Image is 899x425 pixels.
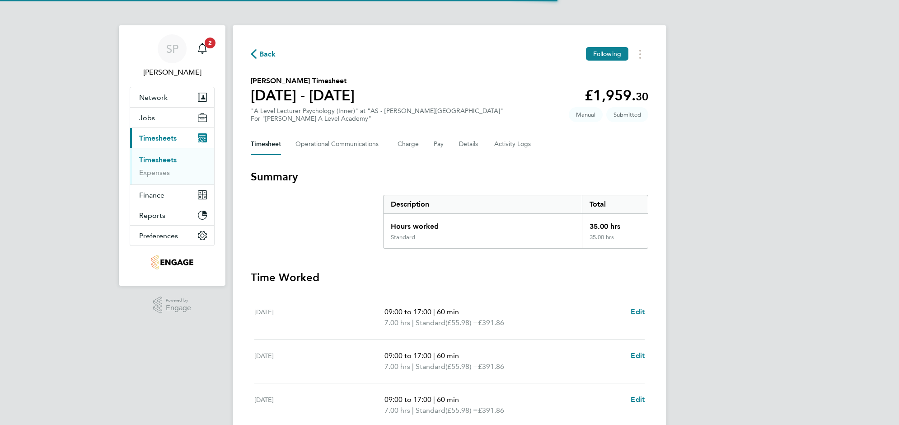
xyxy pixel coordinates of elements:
span: 09:00 to 17:00 [384,395,431,404]
button: Details [459,133,480,155]
span: Reports [139,211,165,220]
a: Timesheets [139,156,177,164]
span: Network [139,93,168,102]
button: Reports [130,205,214,225]
span: | [433,395,435,404]
span: £391.86 [478,406,504,415]
a: Edit [631,350,645,361]
span: | [412,362,414,371]
h3: Summary [251,170,648,184]
span: Edit [631,307,645,316]
span: | [412,406,414,415]
a: Go to home page [130,255,215,269]
span: (£55.98) = [445,362,478,371]
button: Operational Communications [295,133,383,155]
div: Timesheets [130,148,214,184]
span: Sophie Perry [130,67,215,78]
span: £391.86 [478,318,504,327]
button: Charge [398,133,419,155]
div: [DATE] [254,394,384,416]
span: Standard [416,405,445,416]
button: Timesheets [130,128,214,148]
a: Edit [631,307,645,317]
h2: [PERSON_NAME] Timesheet [251,76,355,86]
div: [DATE] [254,307,384,328]
div: 35.00 hrs [582,214,648,234]
span: 30 [636,90,648,103]
button: Following [586,47,628,61]
span: 60 min [437,395,459,404]
span: SP [166,43,178,55]
button: Network [130,87,214,107]
button: Activity Logs [494,133,532,155]
span: | [433,351,435,360]
span: This timesheet was manually created. [569,107,603,122]
span: Powered by [166,297,191,304]
app-decimal: £1,959. [585,87,648,104]
span: 7.00 hrs [384,406,410,415]
span: Engage [166,304,191,312]
div: [DATE] [254,350,384,372]
span: (£55.98) = [445,318,478,327]
a: Powered byEngage [153,297,192,314]
span: 09:00 to 17:00 [384,307,431,316]
span: £391.86 [478,362,504,371]
div: Hours worked [384,214,582,234]
span: Back [259,49,276,60]
span: (£55.98) = [445,406,478,415]
button: Timesheets Menu [632,47,648,61]
span: 7.00 hrs [384,318,410,327]
span: | [412,318,414,327]
div: Summary [383,195,648,249]
a: 2 [193,34,211,63]
span: Standard [416,317,445,328]
div: Standard [391,234,415,241]
div: "A Level Lecturer Psychology (Inner)" at "AS - [PERSON_NAME][GEOGRAPHIC_DATA]" [251,107,503,123]
a: Expenses [139,168,170,177]
div: 35.00 hrs [582,234,648,248]
span: Following [593,50,621,58]
h3: Time Worked [251,270,648,285]
div: Total [582,195,648,213]
span: 2 [205,38,215,48]
button: Jobs [130,108,214,127]
span: 7.00 hrs [384,362,410,371]
span: Finance [139,191,164,199]
span: Preferences [139,231,178,240]
span: This timesheet is Submitted. [606,107,648,122]
a: SP[PERSON_NAME] [130,34,215,78]
button: Timesheet [251,133,281,155]
span: 60 min [437,351,459,360]
h1: [DATE] - [DATE] [251,86,355,104]
span: Timesheets [139,134,177,142]
span: Standard [416,361,445,372]
span: Edit [631,395,645,404]
img: jjfox-logo-retina.png [151,255,193,269]
nav: Main navigation [119,25,225,286]
button: Pay [434,133,445,155]
span: Edit [631,351,645,360]
a: Edit [631,394,645,405]
button: Preferences [130,226,214,246]
div: Description [384,195,582,213]
button: Finance [130,185,214,205]
span: 09:00 to 17:00 [384,351,431,360]
span: | [433,307,435,316]
span: 60 min [437,307,459,316]
button: Back [251,48,276,60]
span: Jobs [139,113,155,122]
div: For "[PERSON_NAME] A Level Academy" [251,115,503,123]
